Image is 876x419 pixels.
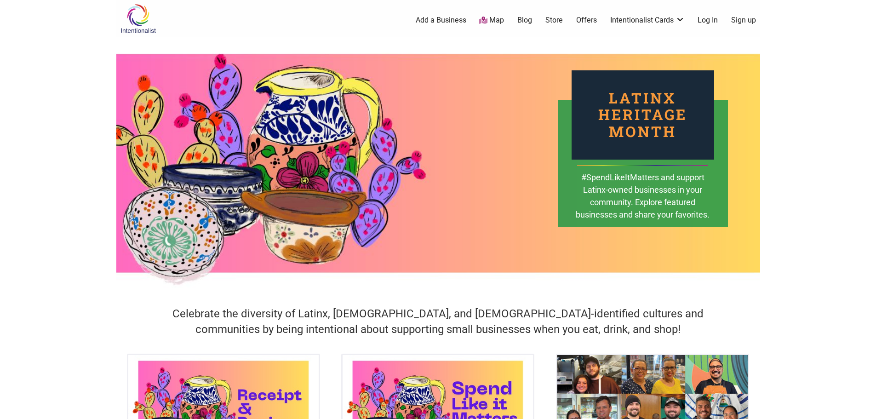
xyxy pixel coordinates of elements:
[545,15,563,25] a: Store
[575,171,710,234] div: #SpendLikeItMatters and support Latinx-owned businesses in your community. Explore featured busin...
[698,15,718,25] a: Log In
[576,15,597,25] a: Offers
[479,15,504,26] a: Map
[731,15,756,25] a: Sign up
[116,4,160,34] img: Intentionalist
[610,15,685,25] a: Intentionalist Cards
[517,15,532,25] a: Blog
[416,15,466,25] a: Add a Business
[149,306,728,337] h4: Celebrate the diversity of Latinx, [DEMOGRAPHIC_DATA], and [DEMOGRAPHIC_DATA]-identified cultures...
[572,70,714,160] div: Latinx Heritage Month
